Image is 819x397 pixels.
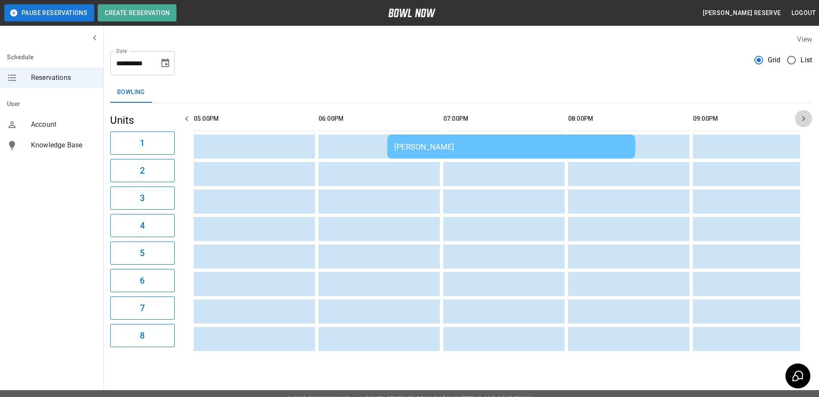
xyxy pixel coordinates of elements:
div: inventory tabs [110,82,812,103]
button: 1 [110,131,175,155]
button: 4 [110,214,175,237]
button: Choose date, selected date is Aug 29, 2025 [157,55,174,72]
h6: 8 [140,329,145,342]
span: List [800,55,812,65]
span: Knowledge Base [31,140,96,150]
button: Bowling [110,82,152,103]
h6: 3 [140,191,145,205]
span: Grid [768,55,781,65]
button: 2 [110,159,175,182]
button: Create Reservation [98,4,176,21]
button: Pause Reservations [4,4,94,21]
button: 3 [110,186,175,210]
label: View [797,35,812,43]
div: [PERSON_NAME] [394,142,628,151]
h6: 4 [140,219,145,232]
h6: 1 [140,136,145,150]
h6: 6 [140,274,145,287]
button: 7 [110,296,175,320]
h6: 2 [140,164,145,177]
span: Account [31,119,96,130]
button: 6 [110,269,175,292]
button: 5 [110,241,175,265]
button: Logout [788,5,819,21]
img: logo [388,9,436,17]
h6: 5 [140,246,145,260]
h6: 7 [140,301,145,315]
h5: Units [110,113,175,127]
span: Reservations [31,73,96,83]
button: [PERSON_NAME] reserve [699,5,784,21]
button: 8 [110,324,175,347]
